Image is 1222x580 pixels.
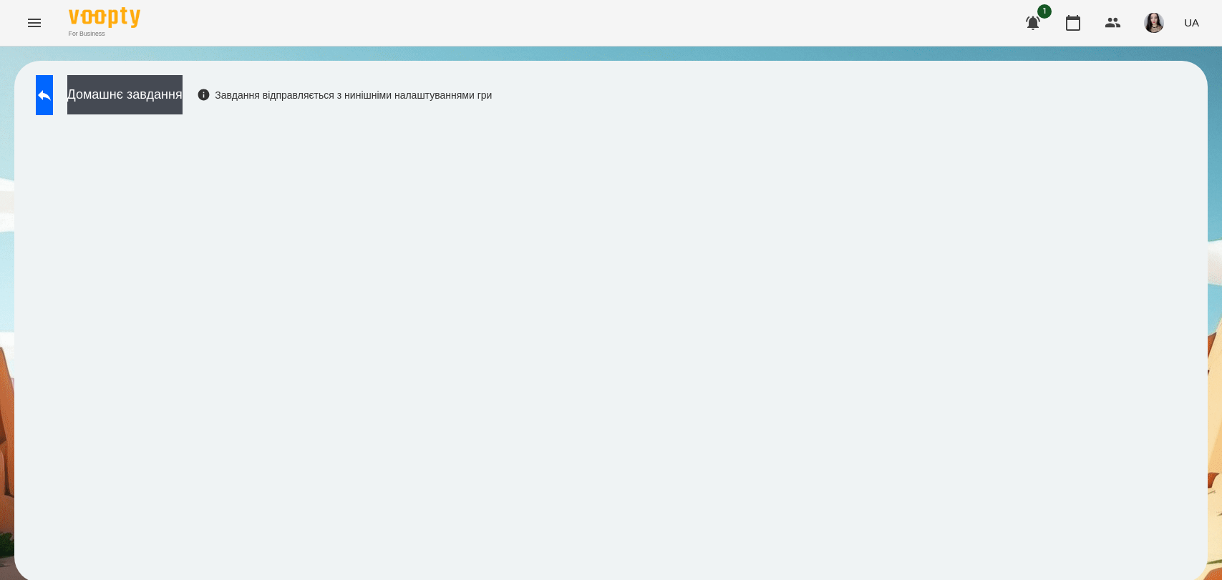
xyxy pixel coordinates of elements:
div: Завдання відправляється з нинішніми налаштуваннями гри [197,88,493,102]
span: For Business [69,29,140,39]
button: UA [1178,9,1205,36]
img: 23d2127efeede578f11da5c146792859.jpg [1144,13,1164,33]
button: Домашнє завдання [67,75,183,114]
span: 1 [1037,4,1052,19]
span: UA [1184,15,1199,30]
button: Menu [17,6,52,40]
img: Voopty Logo [69,7,140,28]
